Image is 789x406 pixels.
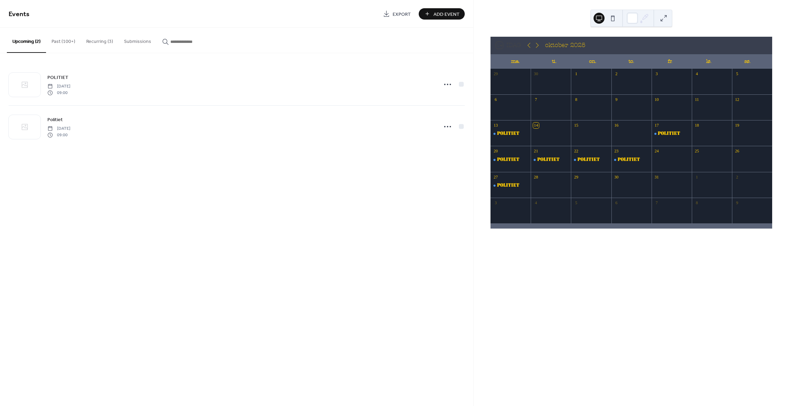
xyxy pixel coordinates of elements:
div: Politiet [611,156,652,163]
div: 31 [654,174,660,180]
div: 17 [654,123,660,128]
div: 3 [493,200,499,206]
div: 9 [734,200,740,206]
div: Politiet [497,156,519,163]
div: to. [612,54,651,68]
div: on. [573,54,612,68]
div: 2 [613,71,619,77]
button: Add Event [419,8,465,20]
div: 15 [573,123,579,128]
div: sø. [728,54,767,68]
div: ma. [496,54,535,68]
div: 1 [694,174,700,180]
div: ti. [535,54,574,68]
div: 26 [734,148,740,154]
button: Recurring (3) [81,28,119,52]
span: Add Event [433,11,460,18]
button: Upcoming (2) [7,28,46,53]
div: 2 [734,174,740,180]
div: 1 [573,71,579,77]
div: 5 [734,71,740,77]
div: 18 [694,123,700,128]
div: lø. [689,54,728,68]
div: 6 [613,200,619,206]
button: Submissions [119,28,157,52]
div: 21 [533,148,539,154]
div: 22 [573,148,579,154]
div: Politiet [491,130,531,137]
div: 30 [533,71,539,77]
div: 9 [613,97,619,103]
div: 6 [493,97,499,103]
div: 8 [573,97,579,103]
a: Export [378,8,416,20]
div: 27 [493,174,499,180]
span: Events [9,8,30,21]
div: 5 [573,200,579,206]
span: Export [393,11,411,18]
span: [DATE] [47,83,70,90]
div: Politiet [531,156,571,163]
div: 11 [694,97,700,103]
div: 14 [533,123,539,128]
div: 13 [493,123,499,128]
div: Politiet [577,156,600,163]
div: 28 [533,174,539,180]
div: 29 [573,174,579,180]
span: [DATE] [47,126,70,132]
div: 10 [654,97,660,103]
span: 09:00 [47,132,70,138]
div: 7 [654,200,660,206]
span: 09:00 [47,90,70,96]
div: Politiet [497,182,519,188]
div: fr. [651,54,689,68]
div: Politiet [537,156,560,163]
div: 12 [734,97,740,103]
div: 29 [493,71,499,77]
div: Politiet [571,156,611,163]
div: 24 [654,148,660,154]
div: oktober 2025 [545,41,585,50]
div: 3 [654,71,660,77]
div: 30 [613,174,619,180]
div: 16 [613,123,619,128]
div: 4 [694,71,700,77]
div: Politiet [618,156,640,163]
div: Politiet [491,156,531,163]
div: 20 [493,148,499,154]
div: POLITIET [652,130,692,137]
div: 25 [694,148,700,154]
div: Politiet [491,182,531,188]
div: Politiet [497,130,519,137]
a: Politiet [47,116,63,124]
div: 19 [734,123,740,128]
button: Past (100+) [46,28,81,52]
div: 4 [533,200,539,206]
div: POLITIET [658,130,680,137]
div: 7 [533,97,539,103]
a: POLITIET [47,73,68,81]
div: 8 [694,200,700,206]
div: 23 [613,148,619,154]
